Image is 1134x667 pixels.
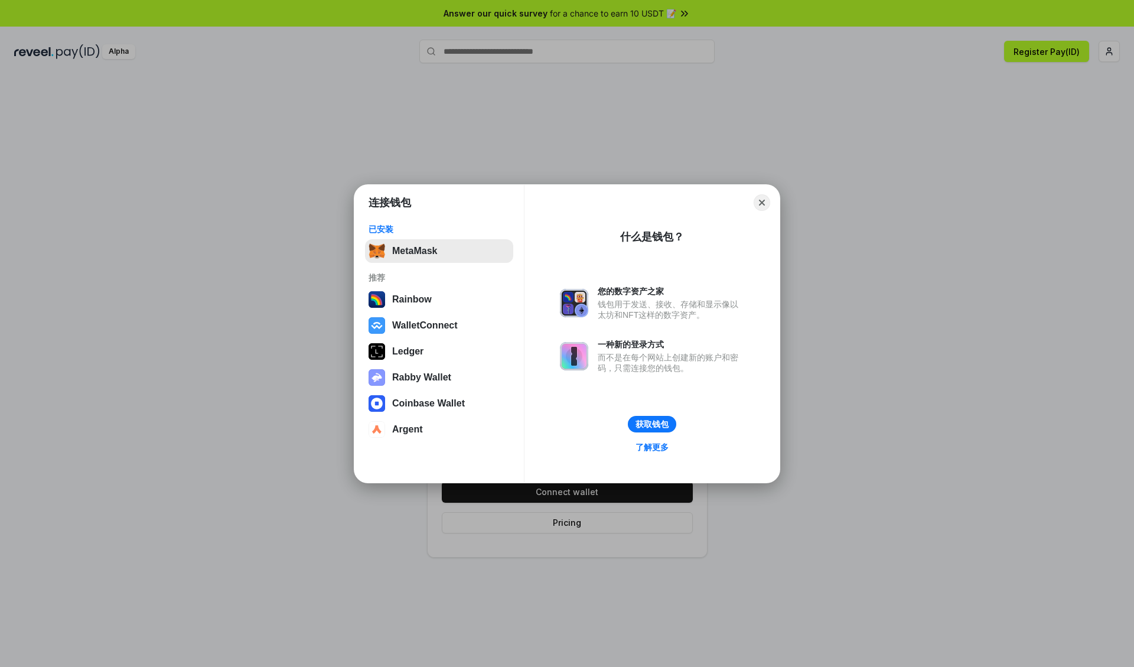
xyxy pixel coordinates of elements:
[369,291,385,308] img: svg+xml,%3Csvg%20width%3D%22120%22%20height%3D%22120%22%20viewBox%3D%220%200%20120%20120%22%20fil...
[754,194,770,211] button: Close
[365,366,513,389] button: Rabby Wallet
[392,398,465,409] div: Coinbase Wallet
[365,288,513,311] button: Rainbow
[365,392,513,415] button: Coinbase Wallet
[560,289,588,317] img: svg+xml,%3Csvg%20xmlns%3D%22http%3A%2F%2Fwww.w3.org%2F2000%2Fsvg%22%20fill%3D%22none%22%20viewBox...
[392,346,423,357] div: Ledger
[369,224,510,235] div: 已安装
[365,340,513,363] button: Ledger
[369,369,385,386] img: svg+xml,%3Csvg%20xmlns%3D%22http%3A%2F%2Fwww.w3.org%2F2000%2Fsvg%22%20fill%3D%22none%22%20viewBox...
[365,314,513,337] button: WalletConnect
[392,294,432,305] div: Rainbow
[620,230,684,244] div: 什么是钱包？
[628,440,676,455] a: 了解更多
[369,317,385,334] img: svg+xml,%3Csvg%20width%3D%2228%22%20height%3D%2228%22%20viewBox%3D%220%200%2028%2028%22%20fill%3D...
[365,418,513,441] button: Argent
[560,342,588,370] img: svg+xml,%3Csvg%20xmlns%3D%22http%3A%2F%2Fwww.w3.org%2F2000%2Fsvg%22%20fill%3D%22none%22%20viewBox...
[628,416,676,432] button: 获取钱包
[392,372,451,383] div: Rabby Wallet
[369,343,385,360] img: svg+xml,%3Csvg%20xmlns%3D%22http%3A%2F%2Fwww.w3.org%2F2000%2Fsvg%22%20width%3D%2228%22%20height%3...
[598,286,744,297] div: 您的数字资产之家
[369,421,385,438] img: svg+xml,%3Csvg%20width%3D%2228%22%20height%3D%2228%22%20viewBox%3D%220%200%2028%2028%22%20fill%3D...
[392,320,458,331] div: WalletConnect
[369,196,411,210] h1: 连接钱包
[392,424,423,435] div: Argent
[369,395,385,412] img: svg+xml,%3Csvg%20width%3D%2228%22%20height%3D%2228%22%20viewBox%3D%220%200%2028%2028%22%20fill%3D...
[369,243,385,259] img: svg+xml,%3Csvg%20fill%3D%22none%22%20height%3D%2233%22%20viewBox%3D%220%200%2035%2033%22%20width%...
[598,352,744,373] div: 而不是在每个网站上创建新的账户和密码，只需连接您的钱包。
[369,272,510,283] div: 推荐
[636,419,669,430] div: 获取钱包
[636,442,669,453] div: 了解更多
[392,246,437,256] div: MetaMask
[365,239,513,263] button: MetaMask
[598,339,744,350] div: 一种新的登录方式
[598,299,744,320] div: 钱包用于发送、接收、存储和显示像以太坊和NFT这样的数字资产。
